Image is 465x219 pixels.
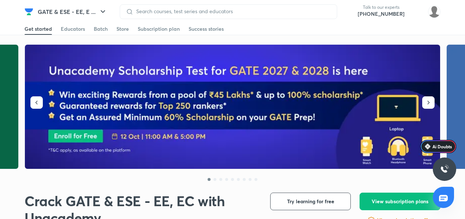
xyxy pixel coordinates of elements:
[94,25,108,33] div: Batch
[360,193,440,210] button: View subscription plans
[428,5,440,18] img: Shambhavi Choubey
[116,25,129,33] div: Store
[61,25,85,33] div: Educators
[25,23,52,35] a: Get started
[189,23,224,35] a: Success stories
[94,23,108,35] a: Batch
[372,198,428,205] span: View subscription plans
[25,25,52,33] div: Get started
[138,25,180,33] div: Subscription plan
[410,6,422,18] img: avatar
[61,23,85,35] a: Educators
[116,23,129,35] a: Store
[270,193,351,210] button: Try learning for free
[358,4,405,10] p: Talk to our experts
[358,10,405,18] a: [PHONE_NUMBER]
[133,8,331,14] input: Search courses, test series and educators
[420,140,456,153] a: Ai Doubts
[440,165,449,174] img: ttu
[189,25,224,33] div: Success stories
[425,144,431,149] img: Icon
[432,144,452,149] span: Ai Doubts
[25,7,33,16] img: Company Logo
[343,4,358,19] img: call-us
[287,198,334,205] span: Try learning for free
[33,4,112,19] button: GATE & ESE - EE, E ...
[138,23,180,35] a: Subscription plan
